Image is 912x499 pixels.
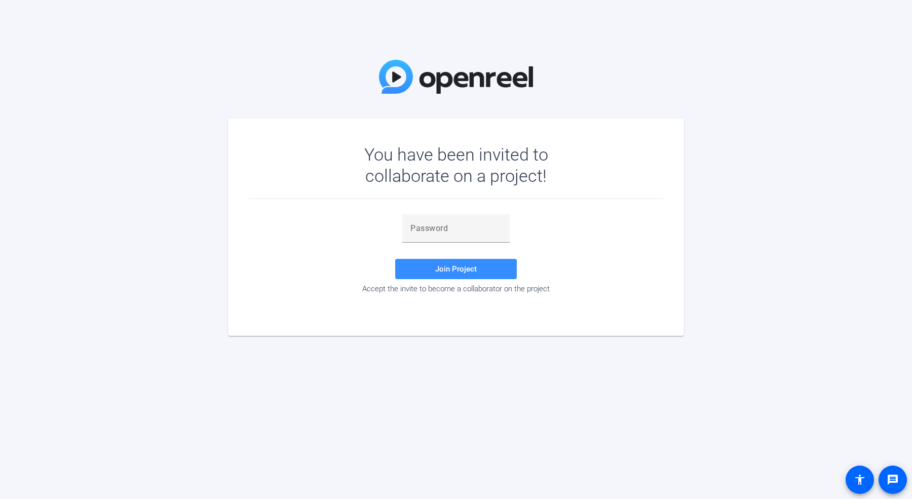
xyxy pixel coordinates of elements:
[887,474,899,486] mat-icon: message
[435,264,477,274] span: Join Project
[854,474,866,486] mat-icon: accessibility
[248,284,664,293] div: Accept the invite to become a collaborator on the project
[335,144,578,186] div: You have been invited to collaborate on a project!
[410,222,502,235] input: Password
[395,259,517,279] button: Join Project
[379,60,533,94] img: OpenReel Logo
